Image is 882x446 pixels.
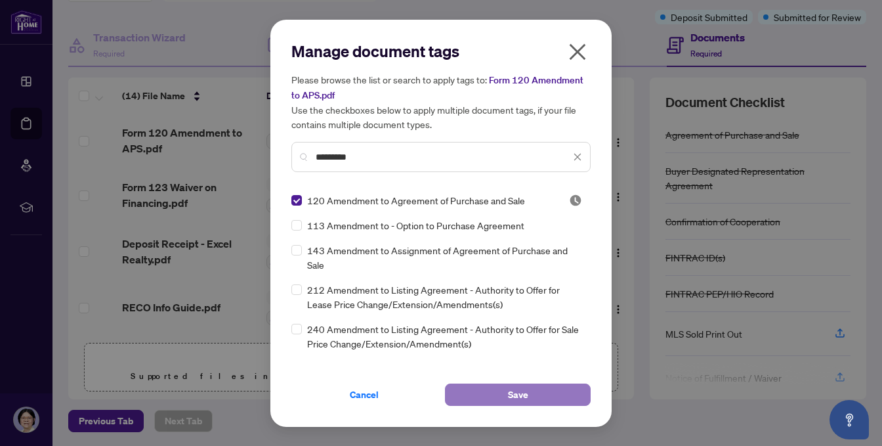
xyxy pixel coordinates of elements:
[829,400,869,439] button: Open asap
[573,152,582,162] span: close
[307,243,583,272] span: 143 Amendment to Assignment of Agreement of Purchase and Sale
[291,74,583,101] span: Form 120 Amendment to APS.pdf
[508,384,528,405] span: Save
[569,194,582,207] span: Pending Review
[291,72,591,131] h5: Please browse the list or search to apply tags to: Use the checkboxes below to apply multiple doc...
[307,282,583,311] span: 212 Amendment to Listing Agreement - Authority to Offer for Lease Price Change/Extension/Amendmen...
[445,384,591,406] button: Save
[291,41,591,62] h2: Manage document tags
[567,41,588,62] span: close
[307,322,583,351] span: 240 Amendment to Listing Agreement - Authority to Offer for Sale Price Change/Extension/Amendment(s)
[350,384,379,405] span: Cancel
[291,384,437,406] button: Cancel
[307,218,524,233] span: 113 Amendment to - Option to Purchase Agreement
[307,193,525,208] span: 120 Amendment to Agreement of Purchase and Sale
[569,194,582,207] img: status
